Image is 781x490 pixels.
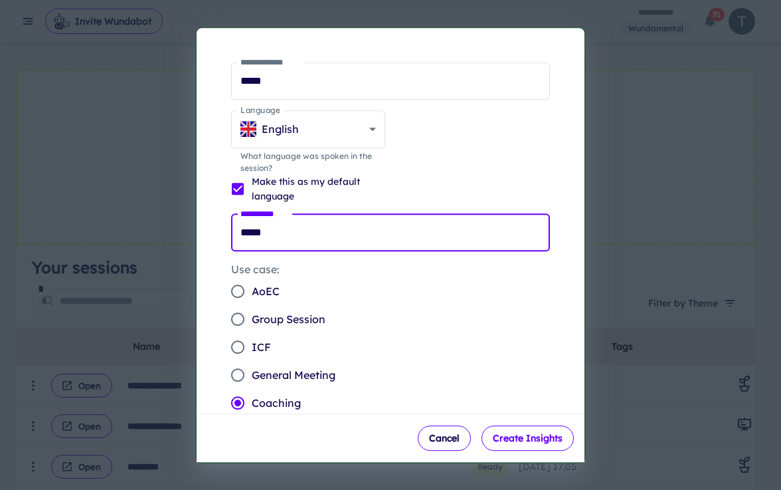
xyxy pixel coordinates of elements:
[240,104,280,116] label: Language
[481,426,574,451] button: Create Insights
[252,311,325,327] span: Group Session
[240,150,376,174] p: What language was spoken in the session?
[231,262,280,277] legend: Use case:
[252,367,335,383] span: General Meeting
[262,121,299,137] p: English
[252,174,375,203] p: Make this as my default language
[252,339,271,355] span: ICF
[418,426,471,451] button: Cancel
[240,121,256,137] img: GB
[252,395,301,411] span: Coaching
[252,283,280,299] span: AoEC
